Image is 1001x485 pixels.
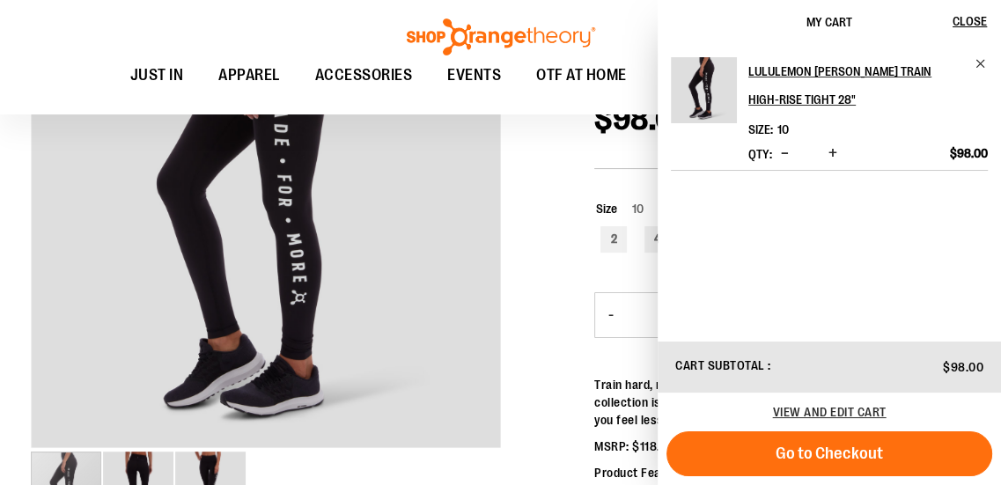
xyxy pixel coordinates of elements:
[777,122,789,136] span: 10
[824,145,842,163] button: Increase product quantity
[596,202,617,216] span: Size
[315,55,413,95] span: ACCESSORIES
[617,202,644,216] span: 10
[594,101,693,137] span: $98.00
[644,226,671,253] div: 4
[675,358,765,372] span: Cart Subtotal
[447,55,501,95] span: EVENTS
[748,147,772,161] label: Qty
[975,57,988,70] a: Remove item
[776,444,883,463] span: Go to Checkout
[748,57,988,114] a: lululemon [PERSON_NAME] Train High-Rise Tight 28"
[218,55,280,95] span: APPAREL
[600,226,627,253] div: 2
[671,57,988,171] li: Product
[595,293,627,337] button: Decrease product quantity
[773,405,887,419] a: View and edit cart
[748,122,773,136] dt: Size
[666,431,992,476] button: Go to Checkout
[943,360,983,374] span: $98.00
[748,57,964,114] h2: lululemon [PERSON_NAME] Train High-Rise Tight 28"
[953,14,987,28] span: Close
[594,437,970,455] p: MSRP: $118.00
[627,294,674,336] input: Product quantity
[130,55,184,95] span: JUST IN
[594,464,970,481] p: Product Features:
[950,145,988,161] span: $98.00
[536,55,627,95] span: OTF AT HOME
[594,376,970,429] p: Train hard, not hot. Powered by Everlux™, the [PERSON_NAME] Train collection is highly breathable...
[806,15,852,29] span: My Cart
[404,18,598,55] img: Shop Orangetheory
[671,57,737,123] img: lululemon Wunder Train High-Rise Tight 28"
[777,145,793,163] button: Decrease product quantity
[671,57,737,135] a: lululemon Wunder Train High-Rise Tight 28"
